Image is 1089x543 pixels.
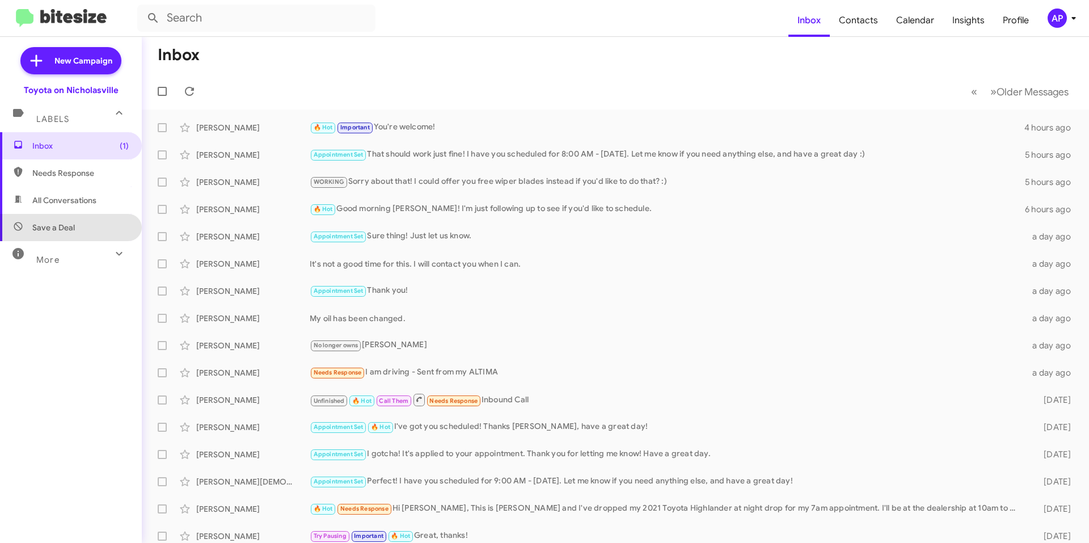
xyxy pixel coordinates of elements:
[997,86,1069,98] span: Older Messages
[310,502,1025,515] div: Hi [PERSON_NAME], This is [PERSON_NAME] and I've dropped my 2021 Toyota Highlander at night drop ...
[314,287,364,294] span: Appointment Set
[24,85,119,96] div: Toyota on Nicholasville
[1048,9,1067,28] div: AP
[310,529,1025,542] div: Great, thanks!
[196,394,310,406] div: [PERSON_NAME]
[32,222,75,233] span: Save a Deal
[310,230,1025,243] div: Sure thing! Just let us know.
[310,393,1025,407] div: Inbound Call
[196,313,310,324] div: [PERSON_NAME]
[314,397,345,405] span: Unfinished
[310,284,1025,297] div: Thank you!
[354,532,383,540] span: Important
[391,532,410,540] span: 🔥 Hot
[887,4,943,37] a: Calendar
[310,420,1025,433] div: I've got you scheduled! Thanks [PERSON_NAME], have a great day!
[788,4,830,37] a: Inbox
[196,122,310,133] div: [PERSON_NAME]
[196,531,310,542] div: [PERSON_NAME]
[1025,313,1080,324] div: a day ago
[994,4,1038,37] a: Profile
[310,148,1025,161] div: That should work just fine! I have you scheduled for 8:00 AM - [DATE]. Let me know if you need an...
[32,140,129,151] span: Inbox
[314,124,333,131] span: 🔥 Hot
[1025,422,1080,433] div: [DATE]
[965,80,1075,103] nav: Page navigation example
[36,255,60,265] span: More
[310,258,1025,270] div: It's not a good time for this. I will contact you when I can.
[1025,231,1080,242] div: a day ago
[310,366,1025,379] div: I am driving - Sent from my ALTIMA
[1025,204,1080,215] div: 6 hours ago
[314,505,333,512] span: 🔥 Hot
[1025,531,1080,542] div: [DATE]
[120,140,129,151] span: (1)
[314,369,362,376] span: Needs Response
[1025,149,1080,161] div: 5 hours ago
[1025,285,1080,297] div: a day ago
[196,285,310,297] div: [PERSON_NAME]
[1025,367,1080,378] div: a day ago
[1025,394,1080,406] div: [DATE]
[971,85,977,99] span: «
[36,114,69,124] span: Labels
[1038,9,1077,28] button: AP
[310,448,1025,461] div: I gotcha! It's applied to your appointment. Thank you for letting me know! Have a great day.
[314,423,364,431] span: Appointment Set
[196,149,310,161] div: [PERSON_NAME]
[310,313,1025,324] div: My oil has been changed.
[137,5,375,32] input: Search
[314,178,344,186] span: WORKING
[429,397,478,405] span: Needs Response
[379,397,408,405] span: Call Them
[196,176,310,188] div: [PERSON_NAME]
[830,4,887,37] a: Contacts
[196,340,310,351] div: [PERSON_NAME]
[32,195,96,206] span: All Conversations
[1025,449,1080,460] div: [DATE]
[314,532,347,540] span: Try Pausing
[371,423,390,431] span: 🔥 Hot
[340,124,370,131] span: Important
[310,175,1025,188] div: Sorry about that! I could offer you free wiper blades instead if you'd like to do that? :)
[314,478,364,485] span: Appointment Set
[196,204,310,215] div: [PERSON_NAME]
[352,397,372,405] span: 🔥 Hot
[310,203,1025,216] div: Good morning [PERSON_NAME]! I'm just following up to see if you'd like to schedule.
[314,205,333,213] span: 🔥 Hot
[1025,503,1080,515] div: [DATE]
[196,422,310,433] div: [PERSON_NAME]
[1025,340,1080,351] div: a day ago
[314,151,364,158] span: Appointment Set
[943,4,994,37] a: Insights
[20,47,121,74] a: New Campaign
[314,342,358,349] span: No longer owns
[314,451,364,458] span: Appointment Set
[310,475,1025,488] div: Perfect! I have you scheduled for 9:00 AM - [DATE]. Let me know if you need anything else, and ha...
[310,121,1024,134] div: You're welcome!
[1025,476,1080,487] div: [DATE]
[196,231,310,242] div: [PERSON_NAME]
[54,55,112,66] span: New Campaign
[196,367,310,378] div: [PERSON_NAME]
[196,258,310,270] div: [PERSON_NAME]
[32,167,129,179] span: Needs Response
[984,80,1075,103] button: Next
[1024,122,1080,133] div: 4 hours ago
[1025,258,1080,270] div: a day ago
[158,46,200,64] h1: Inbox
[1025,176,1080,188] div: 5 hours ago
[196,476,310,487] div: [PERSON_NAME][DEMOGRAPHIC_DATA]
[990,85,997,99] span: »
[340,505,389,512] span: Needs Response
[964,80,984,103] button: Previous
[314,233,364,240] span: Appointment Set
[196,503,310,515] div: [PERSON_NAME]
[196,449,310,460] div: [PERSON_NAME]
[310,339,1025,352] div: [PERSON_NAME]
